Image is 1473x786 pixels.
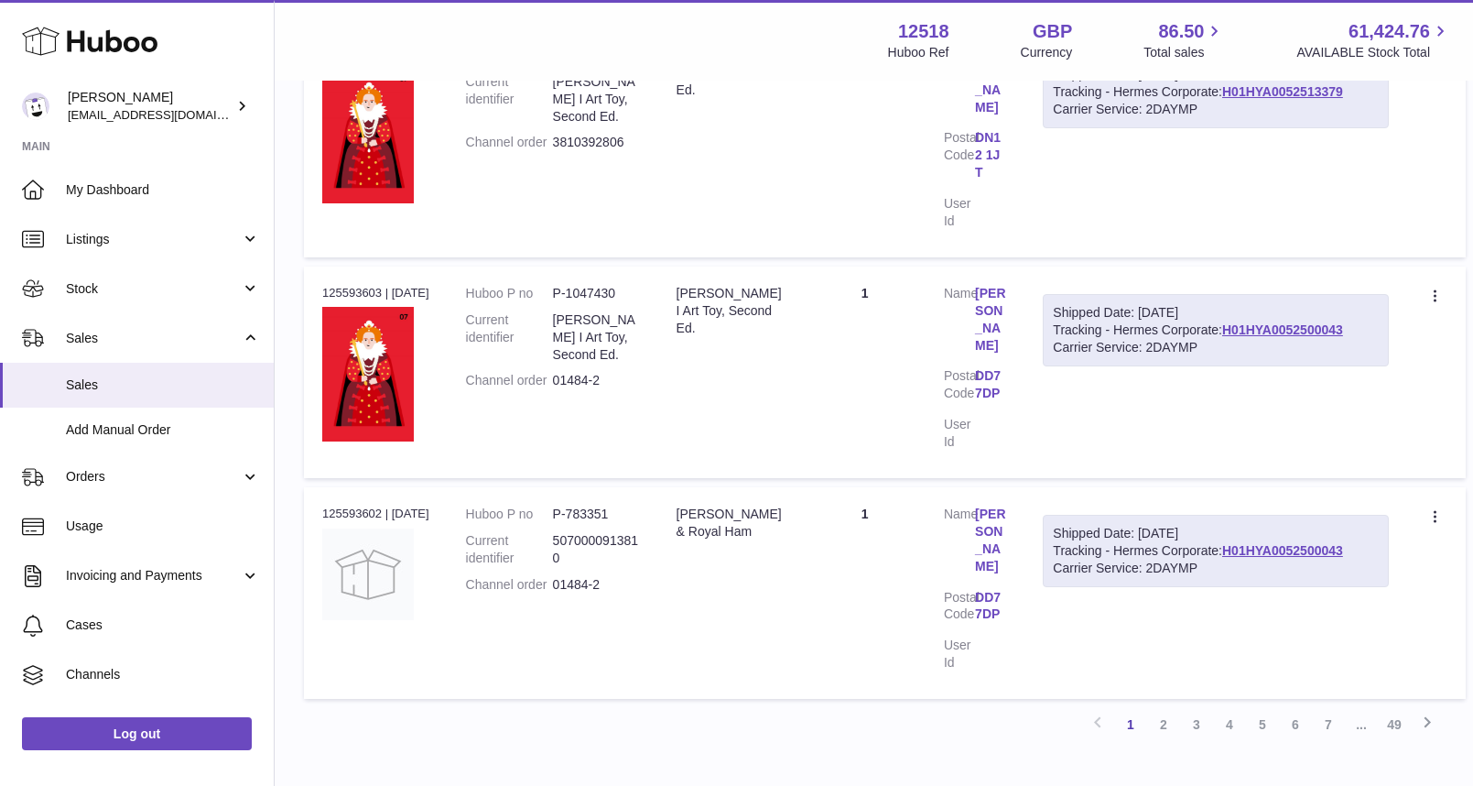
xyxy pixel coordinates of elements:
[898,19,949,44] strong: 12518
[1180,708,1213,741] a: 3
[1114,708,1147,741] a: 1
[1378,708,1411,741] a: 49
[1043,56,1389,128] div: Tracking - Hermes Corporate:
[944,195,975,230] dt: User Id
[553,73,640,126] dd: [PERSON_NAME] I Art Toy, Second Ed.
[466,372,553,389] dt: Channel order
[1053,101,1379,118] div: Carrier Service: 2DAYMP
[1053,525,1379,542] div: Shipped Date: [DATE]
[975,285,1006,355] a: [PERSON_NAME]
[1053,560,1379,577] div: Carrier Service: 2DAYMP
[1345,708,1378,741] span: ...
[1312,708,1345,741] a: 7
[1222,322,1343,337] a: H01HYA0052500043
[1246,708,1279,741] a: 5
[466,576,553,594] dt: Channel order
[66,280,241,298] span: Stock
[1296,44,1451,61] span: AVAILABLE Stock Total
[677,285,786,337] div: [PERSON_NAME] I Art Toy, Second Ed.
[944,285,975,359] dt: Name
[553,532,640,567] dd: 5070000913810
[66,666,260,683] span: Channels
[22,93,49,120] img: caitlin@fancylamp.co
[66,231,241,248] span: Listings
[66,330,241,347] span: Sales
[553,506,640,523] dd: P-783351
[975,589,1006,624] a: DD7 7DP
[1143,19,1225,61] a: 86.50 Total sales
[322,69,414,203] img: 125181759109998.png
[22,717,252,750] a: Log out
[466,285,553,302] dt: Huboo P no
[553,311,640,364] dd: [PERSON_NAME] I Art Toy, Second Ed.
[944,589,975,628] dt: Postal Code
[975,367,1006,402] a: DD7 7DP
[1296,19,1451,61] a: 61,424.76 AVAILABLE Stock Total
[466,73,553,126] dt: Current identifier
[804,267,925,478] td: 1
[944,47,975,121] dt: Name
[322,529,414,620] img: no-photo.jpg
[1143,44,1225,61] span: Total sales
[68,107,269,122] span: [EMAIL_ADDRESS][DOMAIN_NAME]
[466,506,553,523] dt: Huboo P no
[553,134,640,151] dd: 3810392806
[66,468,241,486] span: Orders
[66,181,260,199] span: My Dashboard
[1158,19,1204,44] span: 86.50
[66,617,260,634] span: Cases
[1279,708,1312,741] a: 6
[66,518,260,535] span: Usage
[66,421,260,439] span: Add Manual Order
[944,367,975,407] dt: Postal Code
[466,134,553,151] dt: Channel order
[1043,294,1389,366] div: Tracking - Hermes Corporate:
[1348,19,1430,44] span: 61,424.76
[1222,84,1343,99] a: H01HYA0052513379
[553,285,640,302] dd: P-1047430
[975,47,1006,116] a: [PERSON_NAME]
[1021,44,1073,61] div: Currency
[553,576,640,594] dd: 01484-2
[975,506,1006,575] a: [PERSON_NAME]
[1053,339,1379,356] div: Carrier Service: 2DAYMP
[804,487,925,699] td: 1
[944,637,975,671] dt: User Id
[66,567,241,584] span: Invoicing and Payments
[466,532,553,567] dt: Current identifier
[804,28,925,257] td: 1
[322,506,429,522] div: 125593602 | [DATE]
[1053,304,1379,322] div: Shipped Date: [DATE]
[888,44,949,61] div: Huboo Ref
[553,372,640,389] dd: 01484-2
[1043,515,1389,587] div: Tracking - Hermes Corporate:
[1033,19,1072,44] strong: GBP
[1147,708,1180,741] a: 2
[68,89,233,124] div: [PERSON_NAME]
[1213,708,1246,741] a: 4
[66,377,260,394] span: Sales
[677,506,786,540] div: [PERSON_NAME] & Royal Ham
[322,307,414,442] img: 125181759109998.png
[944,129,975,186] dt: Postal Code
[975,129,1006,181] a: DN12 1JT
[1222,543,1343,558] a: H01HYA0052500043
[944,416,975,451] dt: User Id
[944,506,975,580] dt: Name
[322,285,429,301] div: 125593603 | [DATE]
[466,311,553,364] dt: Current identifier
